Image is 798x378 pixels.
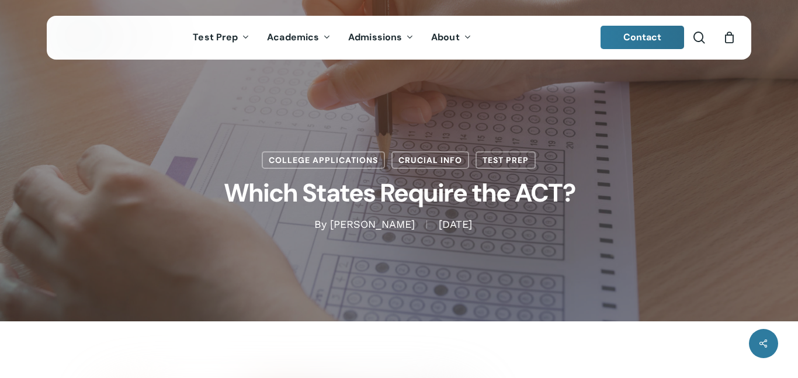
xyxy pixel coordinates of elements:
[476,151,536,169] a: Test Prep
[391,151,469,169] a: Crucial Info
[330,218,415,230] a: [PERSON_NAME]
[431,31,460,43] span: About
[184,33,258,43] a: Test Prep
[184,16,480,60] nav: Main Menu
[348,31,402,43] span: Admissions
[267,31,319,43] span: Academics
[262,151,385,169] a: College Applications
[107,169,691,217] h1: Which States Require the ACT?
[258,33,339,43] a: Academics
[193,31,238,43] span: Test Prep
[426,220,484,228] span: [DATE]
[422,33,480,43] a: About
[339,33,422,43] a: Admissions
[623,31,662,43] span: Contact
[314,220,327,228] span: By
[601,26,685,49] a: Contact
[47,16,751,60] header: Main Menu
